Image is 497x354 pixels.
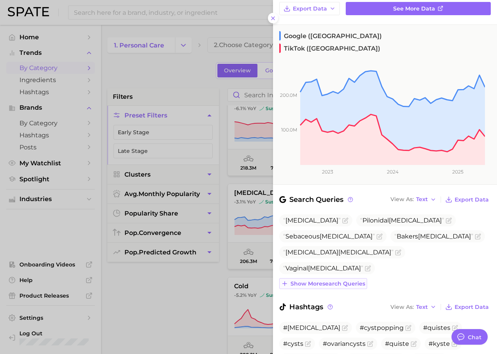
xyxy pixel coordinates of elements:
[389,217,442,224] span: [MEDICAL_DATA]
[279,278,367,289] button: Show moresearch queries
[320,233,373,240] span: [MEDICAL_DATA]
[418,233,471,240] span: [MEDICAL_DATA]
[308,265,361,272] span: [MEDICAL_DATA]
[455,196,489,203] span: Export Data
[416,305,428,309] span: Text
[283,249,394,256] span: [MEDICAL_DATA]
[279,301,334,312] span: Hashtags
[443,194,491,205] button: Export Data
[283,265,363,272] span: Vaginal
[393,5,435,12] span: See more data
[455,304,489,310] span: Export Data
[360,217,444,224] span: Pilonidal
[388,195,438,205] button: View AsText
[279,194,354,205] span: Search Queries
[360,324,404,331] span: #cystpopping
[365,265,371,272] button: Flag as miscategorized or irrelevant
[394,233,473,240] span: Bakers
[395,249,401,256] button: Flag as miscategorized or irrelevant
[367,341,373,347] button: Flag as miscategorized or irrelevant
[305,341,311,347] button: Flag as miscategorized or irrelevant
[342,325,348,331] button: Flag as miscategorized or irrelevant
[411,341,417,347] button: Flag as miscategorized or irrelevant
[293,5,327,12] span: Export Data
[475,233,481,240] button: Flag as miscategorized or irrelevant
[346,2,491,15] a: See more data
[342,217,348,224] button: Flag as miscategorized or irrelevant
[405,325,411,331] button: Flag as miscategorized or irrelevant
[283,340,303,347] span: #cysts
[290,280,365,287] span: Show more search queries
[385,340,409,347] span: #quiste
[423,324,450,331] span: #quistes
[390,305,414,309] span: View As
[390,197,414,202] span: View As
[452,325,458,331] button: Flag as miscategorized or irrelevant
[323,340,366,347] span: #ovariancysts
[416,197,428,202] span: Text
[388,302,438,312] button: View AsText
[376,233,383,240] button: Flag as miscategorized or irrelevant
[322,169,333,175] tspan: 2023
[338,249,391,256] span: [MEDICAL_DATA]
[429,340,450,347] span: #kyste
[283,324,340,331] span: #[MEDICAL_DATA]
[285,217,338,224] span: [MEDICAL_DATA]
[443,301,491,312] button: Export Data
[283,233,375,240] span: Sebaceous
[452,169,464,175] tspan: 2025
[279,31,382,40] span: Google ([GEOGRAPHIC_DATA])
[446,217,452,224] button: Flag as miscategorized or irrelevant
[279,2,340,15] button: Export Data
[279,44,380,53] span: TikTok ([GEOGRAPHIC_DATA])
[387,169,399,175] tspan: 2024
